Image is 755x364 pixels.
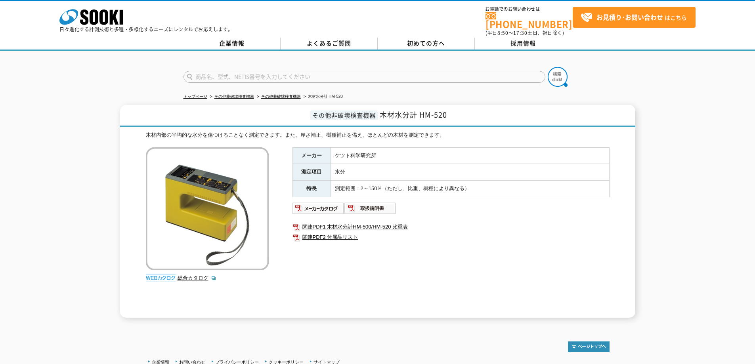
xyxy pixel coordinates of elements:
a: 総合カタログ [178,275,216,281]
a: 関連PDF2 付属品リスト [292,232,610,242]
a: お見積り･お問い合わせはこちら [573,7,696,28]
input: 商品名、型式、NETIS番号を入力してください [183,71,545,83]
img: 木材水分計 HM-520 [146,147,269,270]
a: その他非破壊検査機器 [261,94,301,99]
span: (平日 ～ 土日、祝日除く) [485,29,564,36]
img: メーカーカタログ [292,202,344,215]
td: ケツト科学研究所 [331,147,609,164]
a: トップページ [183,94,207,99]
span: 初めての方へ [407,39,445,48]
span: 17:30 [513,29,528,36]
li: 木材水分計 HM-520 [302,93,343,101]
th: 特長 [292,181,331,197]
span: その他非破壊検査機器 [310,111,378,120]
strong: お見積り･お問い合わせ [596,12,663,22]
a: 初めての方へ [378,38,475,50]
span: はこちら [581,11,687,23]
th: 測定項目 [292,164,331,181]
div: 木材内部の平均的な水分を傷つけることなく測定できます。また、厚さ補正、樹種補正を備え、ほとんどの木材を測定できます。 [146,131,610,139]
td: 水分 [331,164,609,181]
a: 企業情報 [183,38,281,50]
a: 取扱説明書 [344,207,396,213]
a: [PHONE_NUMBER] [485,12,573,29]
a: よくあるご質問 [281,38,378,50]
a: その他非破壊検査機器 [214,94,254,99]
span: 木材水分計 HM-520 [380,109,447,120]
a: 関連PDF1 木材水分計HM-500/HM-520 比重表 [292,222,610,232]
p: 日々進化する計測技術と多種・多様化するニーズにレンタルでお応えします。 [59,27,233,32]
span: お電話でのお問い合わせは [485,7,573,11]
img: トップページへ [568,341,610,352]
img: 取扱説明書 [344,202,396,215]
a: メーカーカタログ [292,207,344,213]
img: btn_search.png [548,67,568,87]
th: メーカー [292,147,331,164]
td: 測定範囲：2～150％（ただし、比重、樹種により異なる） [331,181,609,197]
a: 採用情報 [475,38,572,50]
span: 8:50 [497,29,508,36]
img: webカタログ [146,274,176,282]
